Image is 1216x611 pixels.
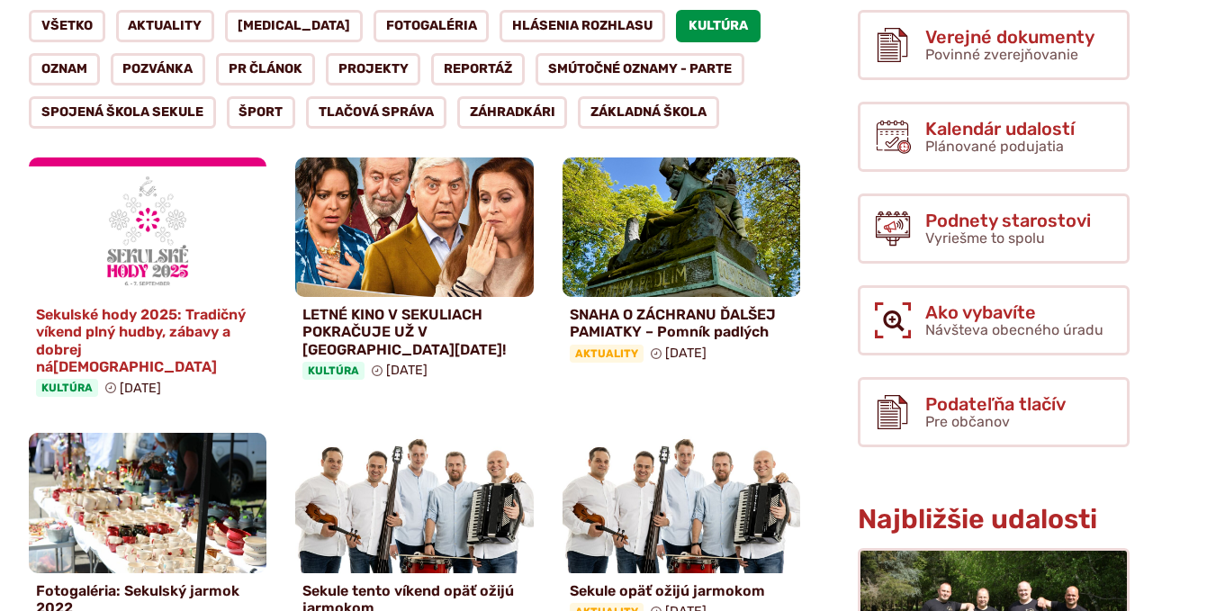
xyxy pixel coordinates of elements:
[676,10,761,42] a: Kultúra
[457,96,568,129] a: Záhradkári
[570,582,793,599] h4: Sekule opäť ožijú jarmokom
[925,46,1078,63] span: Povinné zverejňovanie
[925,138,1064,155] span: Plánované podujatia
[374,10,490,42] a: Fotogaléria
[858,102,1130,172] a: Kalendár udalostí Plánované podujatia
[36,306,259,375] h4: Sekulské hody 2025: Tradičný víkend plný hudby, zábavy a dobrej ná[DEMOGRAPHIC_DATA]
[858,193,1130,264] a: Podnety starostovi Vyriešme to spolu
[29,96,216,129] a: Spojená škola Sekule
[216,53,315,85] a: PR článok
[665,346,707,361] span: [DATE]
[500,10,665,42] a: Hlásenia rozhlasu
[225,10,363,42] a: [MEDICAL_DATA]
[925,27,1094,47] span: Verejné dokumenty
[563,157,800,370] a: SNAHA O ZÁCHRANU ĎALŠEJ PAMIATKY – Pomník padlých Aktuality [DATE]
[29,157,266,404] a: Sekulské hody 2025: Tradičný víkend plný hudby, zábavy a dobrej ná[DEMOGRAPHIC_DATA] Kultúra [DATE]
[120,381,161,396] span: [DATE]
[925,211,1091,230] span: Podnety starostovi
[431,53,525,85] a: Reportáž
[306,96,446,129] a: Tlačová správa
[295,157,533,387] a: LETNÉ KINO V SEKULIACH POKRAČUJE UŽ V [GEOGRAPHIC_DATA][DATE]! Kultúra [DATE]
[858,377,1130,447] a: Podateľňa tlačív Pre občanov
[858,285,1130,355] a: Ako vybavíte Návšteva obecného úradu
[858,10,1130,80] a: Verejné dokumenty Povinné zverejňovanie
[36,379,98,397] span: Kultúra
[925,321,1103,338] span: Návšteva obecného úradu
[116,10,215,42] a: Aktuality
[925,119,1075,139] span: Kalendár udalostí
[386,363,428,378] span: [DATE]
[29,10,105,42] a: Všetko
[925,413,1010,430] span: Pre občanov
[302,362,365,380] span: Kultúra
[858,505,1130,535] h3: Najbližšie udalosti
[570,306,793,340] h4: SNAHA O ZÁCHRANU ĎALŠEJ PAMIATKY – Pomník padlých
[925,229,1045,247] span: Vyriešme to spolu
[578,96,719,129] a: Základná škola
[111,53,206,85] a: Pozvánka
[925,302,1103,322] span: Ako vybavíte
[29,53,100,85] a: Oznam
[925,394,1066,414] span: Podateľňa tlačív
[570,345,644,363] span: Aktuality
[227,96,296,129] a: Šport
[302,306,526,358] h4: LETNÉ KINO V SEKULIACH POKRAČUJE UŽ V [GEOGRAPHIC_DATA][DATE]!
[536,53,744,85] a: Smútočné oznamy - parte
[326,53,421,85] a: Projekty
